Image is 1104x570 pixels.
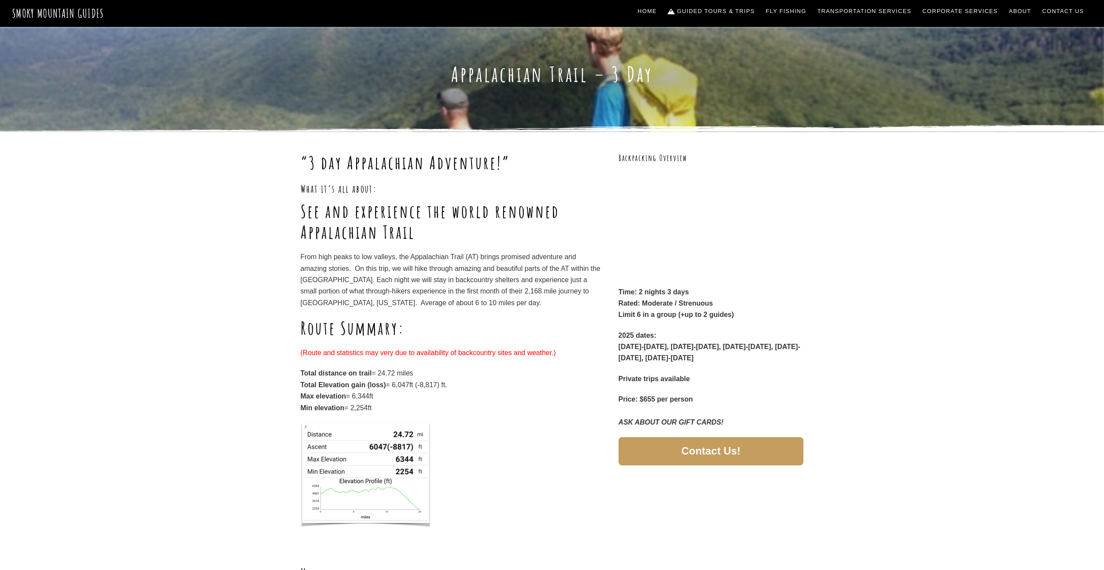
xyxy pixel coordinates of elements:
h1: “3 day Appalachian Adventure!” [301,152,603,173]
em: ASK ABOUT OUR GIFT CARDS! [619,418,724,426]
strong: Limit 6 in a group (+up to 2 guides) [619,311,734,318]
a: Guided Tours & Trips [665,2,758,20]
h1: See and experience the world renowned Appalachian Trail [301,201,603,243]
strong: Rated: Moderate / Strenuous [619,300,713,307]
strong: Private trips available [619,375,690,382]
h3: What it’s all about: [301,182,603,196]
strong: Total Elevation gain (loss) [301,381,386,389]
strong: Min elevation [301,404,344,412]
a: Fly Fishing [763,2,810,20]
a: Home [634,2,660,20]
p: = 24.72 miles = 6,047ft (-8,817) ft. = 6,344ft = 2,254ft [301,368,603,414]
a: Corporate Services [919,2,1002,20]
p: From high peaks to low valleys, the Appalachian Trail (AT) brings promised adventure and amazing ... [301,251,603,309]
strong: Time: 2 nights 3 days [619,288,689,296]
strong: Max elevation [301,392,346,400]
strong: 2025 dates: [DATE]-[DATE], [DATE]-[DATE], [DATE]-[DATE], [DATE]-[DATE], [DATE]-[DATE] [619,332,800,362]
h1: Appalachian Trail – 3 Day [301,62,804,87]
a: Contact Us! [619,437,804,465]
strong: Price: $655 per person [619,395,693,403]
span: Contact Us! [681,447,740,456]
h1: Route Summary: [301,318,603,339]
span: (Route and statistics may very due to availability of backcountry sites and weather.) [301,349,556,356]
a: Transportation Services [814,2,914,20]
a: Contact Us [1039,2,1088,20]
strong: Total distance on trail [301,369,372,377]
a: Smoky Mountain Guides [12,6,104,20]
h3: Backpacking Overview [619,152,804,164]
a: About [1006,2,1035,20]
